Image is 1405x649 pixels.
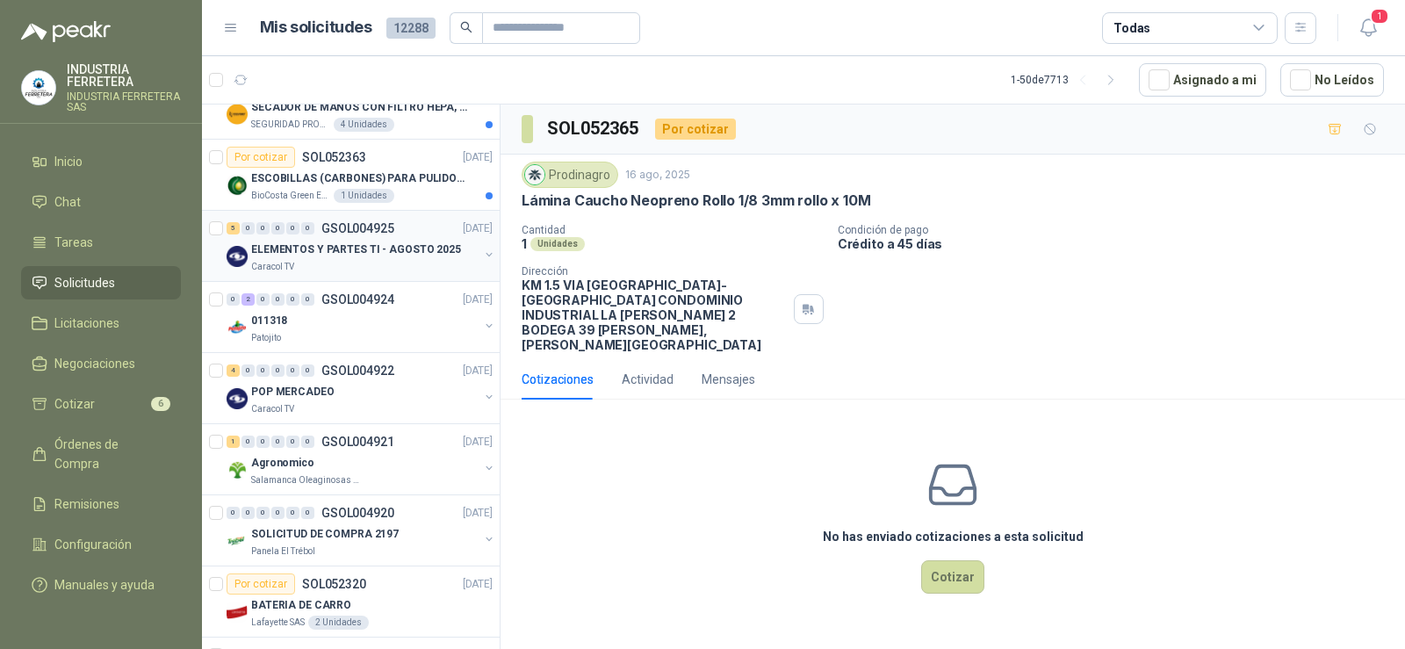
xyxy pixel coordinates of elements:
div: 5 [227,222,240,234]
div: 4 [227,364,240,377]
div: Por cotizar [227,147,295,168]
p: Caracol TV [251,260,294,274]
a: Solicitudes [21,266,181,299]
a: Negociaciones [21,347,181,380]
p: SEGURIDAD PROVISER LTDA [251,118,330,132]
div: Unidades [530,237,585,251]
p: [DATE] [463,434,493,451]
div: 0 [271,364,285,377]
img: Company Logo [227,388,248,409]
button: 1 [1352,12,1384,44]
div: 0 [286,222,299,234]
p: [DATE] [463,363,493,379]
h3: No has enviado cotizaciones a esta solicitud [823,527,1084,546]
p: Panela El Trébol [251,544,315,559]
span: 12288 [386,18,436,39]
p: 011318 [251,313,287,329]
button: No Leídos [1280,63,1384,97]
span: Solicitudes [54,273,115,292]
p: SOL052320 [302,578,366,590]
a: 5 0 0 0 0 0 GSOL004925[DATE] Company LogoELEMENTOS Y PARTES TI - AGOSTO 2025Caracol TV [227,218,496,274]
img: Company Logo [227,104,248,125]
p: Lámina Caucho Neopreno Rollo 1/8 3mm rollo x 10M [522,191,870,210]
p: [DATE] [463,220,493,237]
div: 0 [256,293,270,306]
p: Lafayette SAS [251,616,305,630]
span: search [460,21,472,33]
span: 6 [151,397,170,411]
div: 2 Unidades [308,616,369,630]
div: 0 [271,222,285,234]
a: Manuales y ayuda [21,568,181,602]
div: Por cotizar [655,119,736,140]
p: GSOL004920 [321,507,394,519]
img: Company Logo [22,71,55,105]
div: 0 [227,507,240,519]
span: Configuración [54,535,132,554]
p: SOLICITUD DE COMPRA 2197 [251,526,399,543]
div: 0 [241,507,255,519]
div: 0 [301,222,314,234]
a: Por cotizarSOL052363[DATE] Company LogoESCOBILLAS (CARBONES) PARA PULIDORA DEWALTBioCosta Green E... [202,140,500,211]
div: 0 [241,436,255,448]
a: Por cotizarSOL052320[DATE] Company LogoBATERIA DE CARROLafayette SAS2 Unidades [202,566,500,638]
a: 0 0 0 0 0 0 GSOL004920[DATE] Company LogoSOLICITUD DE COMPRA 2197Panela El Trébol [227,502,496,559]
div: 0 [227,293,240,306]
div: 0 [256,364,270,377]
p: Condición de pago [838,224,1398,236]
span: Cotizar [54,394,95,414]
div: 1 [227,436,240,448]
div: 0 [286,293,299,306]
a: 1 0 0 0 0 0 GSOL004921[DATE] Company LogoAgronomicoSalamanca Oleaginosas SAS [227,431,496,487]
div: 0 [301,436,314,448]
div: 0 [286,364,299,377]
p: Dirección [522,265,787,278]
p: GSOL004924 [321,293,394,306]
span: Inicio [54,152,83,171]
a: Chat [21,185,181,219]
div: 1 - 50 de 7713 [1011,66,1125,94]
div: 0 [256,222,270,234]
a: Órdenes de Compra [21,428,181,480]
span: Chat [54,192,81,212]
p: GSOL004921 [321,436,394,448]
a: Configuración [21,528,181,561]
img: Company Logo [227,317,248,338]
span: Licitaciones [54,314,119,333]
p: Crédito a 45 días [838,236,1398,251]
div: 0 [271,293,285,306]
div: 0 [301,364,314,377]
div: 0 [241,222,255,234]
p: SECADOR DE MANOS CON FILTRO HEPA, SECADO RAPIDO [251,99,470,116]
p: INDUSTRIA FERRETERA SAS [67,91,181,112]
a: Licitaciones [21,306,181,340]
img: Company Logo [227,246,248,267]
img: Logo peakr [21,21,111,42]
p: Caracol TV [251,402,294,416]
p: INDUSTRIA FERRETERA [67,63,181,88]
div: Cotizaciones [522,370,594,389]
span: Órdenes de Compra [54,435,164,473]
div: Por cotizar [227,573,295,595]
div: 0 [301,507,314,519]
p: GSOL004925 [321,222,394,234]
p: BioCosta Green Energy S.A.S [251,189,330,203]
button: Asignado a mi [1139,63,1266,97]
a: Por cotizarSOL052364[DATE] Company LogoSECADOR DE MANOS CON FILTRO HEPA, SECADO RAPIDOSEGURIDAD P... [202,69,500,140]
div: Prodinagro [522,162,618,188]
p: 16 ago, 2025 [625,167,690,184]
img: Company Logo [227,175,248,196]
div: 1 Unidades [334,189,394,203]
div: 0 [271,436,285,448]
div: 4 Unidades [334,118,394,132]
img: Company Logo [525,165,544,184]
span: 1 [1370,8,1389,25]
img: Company Logo [227,530,248,552]
a: Remisiones [21,487,181,521]
p: [DATE] [463,292,493,308]
div: Todas [1113,18,1150,38]
p: [DATE] [463,149,493,166]
p: [DATE] [463,576,493,593]
button: Cotizar [921,560,984,594]
div: Mensajes [702,370,755,389]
